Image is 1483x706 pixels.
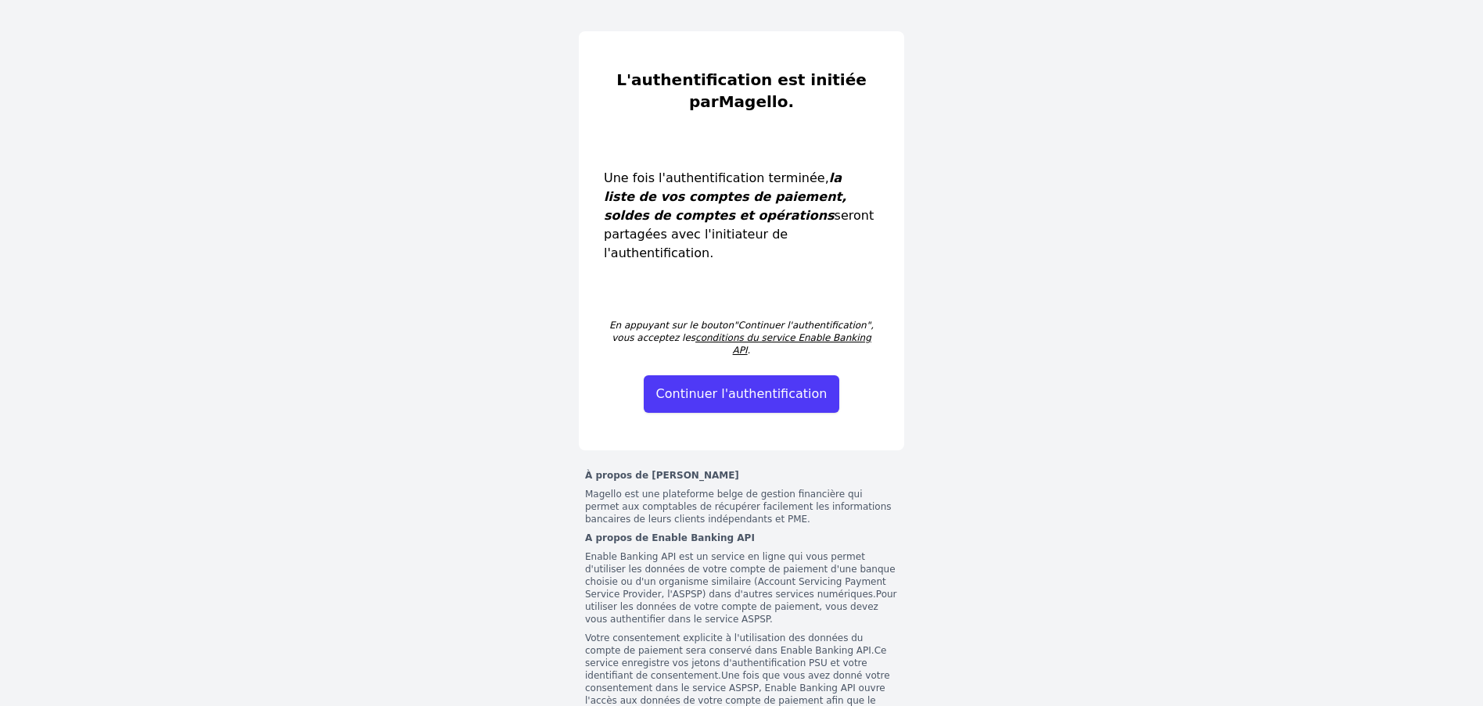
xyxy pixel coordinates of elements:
[585,633,874,656] span: Votre consentement explicite à l'utilisation des données du compte de paiement sera conservé dans...
[585,532,755,543] strong: A propos de Enable Banking API
[585,488,898,525] p: Magello est une plateforme belge de gestion financière qui permet aux comptables de récupérer fac...
[579,69,904,113] span: L'authentification est initiée par .
[585,645,886,681] span: Ce service enregistre vos jetons d'authentification PSU et votre identifiant de consentement.
[585,589,897,625] span: Pour utiliser les données de votre compte de paiement, vous devez vous authentifier dans le servi...
[604,170,846,223] em: la liste de vos comptes de paiement, soldes de comptes et opérations
[734,320,871,331] span: "Continuer l'authentification"
[585,469,898,482] strong: À propos de [PERSON_NAME]
[695,332,871,356] a: conditions du service Enable Banking API
[644,375,840,413] button: Continuer l'authentification
[585,551,896,600] span: Enable Banking API est un service en ligne qui vous permet d'utiliser les données de votre compte...
[579,319,904,357] span: En appuyant sur le bouton , vous acceptez les .
[579,169,901,263] span: Une fois l'authentification terminée, seront partagées avec l'initiateur de l'authentification.
[719,92,788,111] strong: Magello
